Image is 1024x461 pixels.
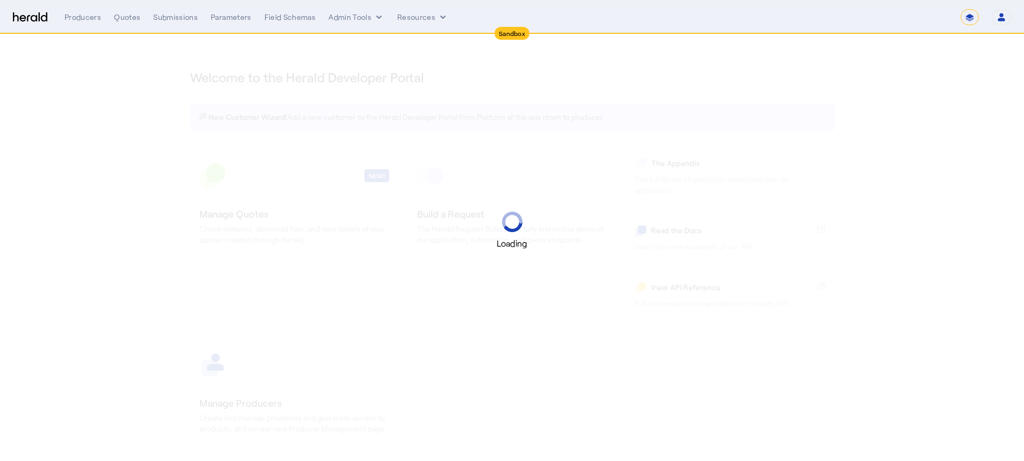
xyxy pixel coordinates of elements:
div: Quotes [114,12,140,23]
div: Parameters [211,12,252,23]
div: Producers [65,12,101,23]
div: Sandbox [495,27,529,40]
div: Submissions [153,12,198,23]
img: Herald Logo [13,12,47,23]
button: Resources dropdown menu [397,12,448,23]
div: Field Schemas [264,12,316,23]
button: internal dropdown menu [328,12,384,23]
